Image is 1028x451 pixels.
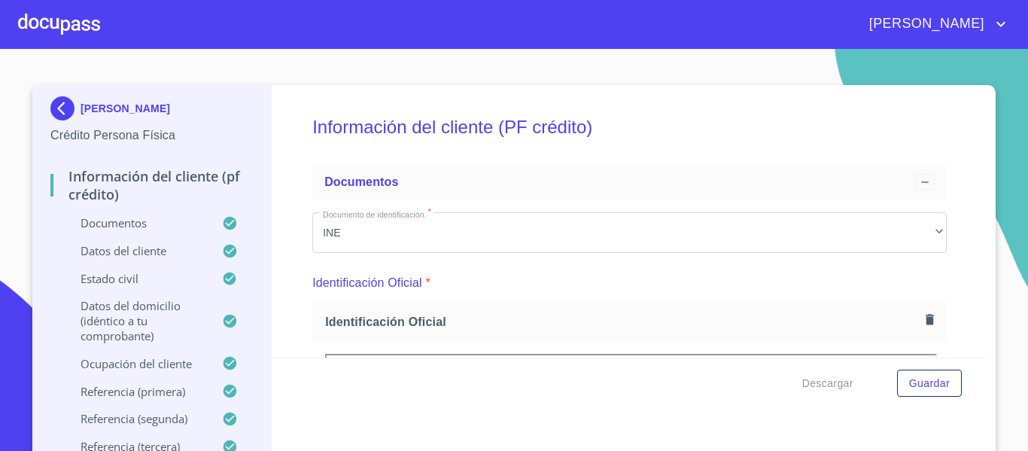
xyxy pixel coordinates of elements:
span: [PERSON_NAME] [858,12,992,36]
p: Identificación Oficial [312,274,422,292]
span: Guardar [909,374,950,393]
p: Datos del cliente [50,243,222,258]
span: Documentos [324,175,398,188]
p: Referencia (segunda) [50,411,222,426]
button: Descargar [796,370,859,398]
div: INE [312,212,947,253]
p: Estado Civil [50,271,222,286]
button: account of current user [858,12,1010,36]
p: Información del cliente (PF crédito) [50,167,253,203]
p: Crédito Persona Física [50,126,253,145]
button: Guardar [897,370,962,398]
img: Docupass spot blue [50,96,81,120]
p: [PERSON_NAME] [81,102,170,114]
p: Ocupación del Cliente [50,356,222,371]
h5: Información del cliente (PF crédito) [312,96,947,158]
p: Datos del domicilio (idéntico a tu comprobante) [50,298,222,343]
span: Identificación Oficial [325,314,920,330]
div: [PERSON_NAME] [50,96,253,126]
p: Documentos [50,215,222,230]
p: Referencia (primera) [50,384,222,399]
span: Descargar [802,374,853,393]
div: Documentos [312,164,947,200]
